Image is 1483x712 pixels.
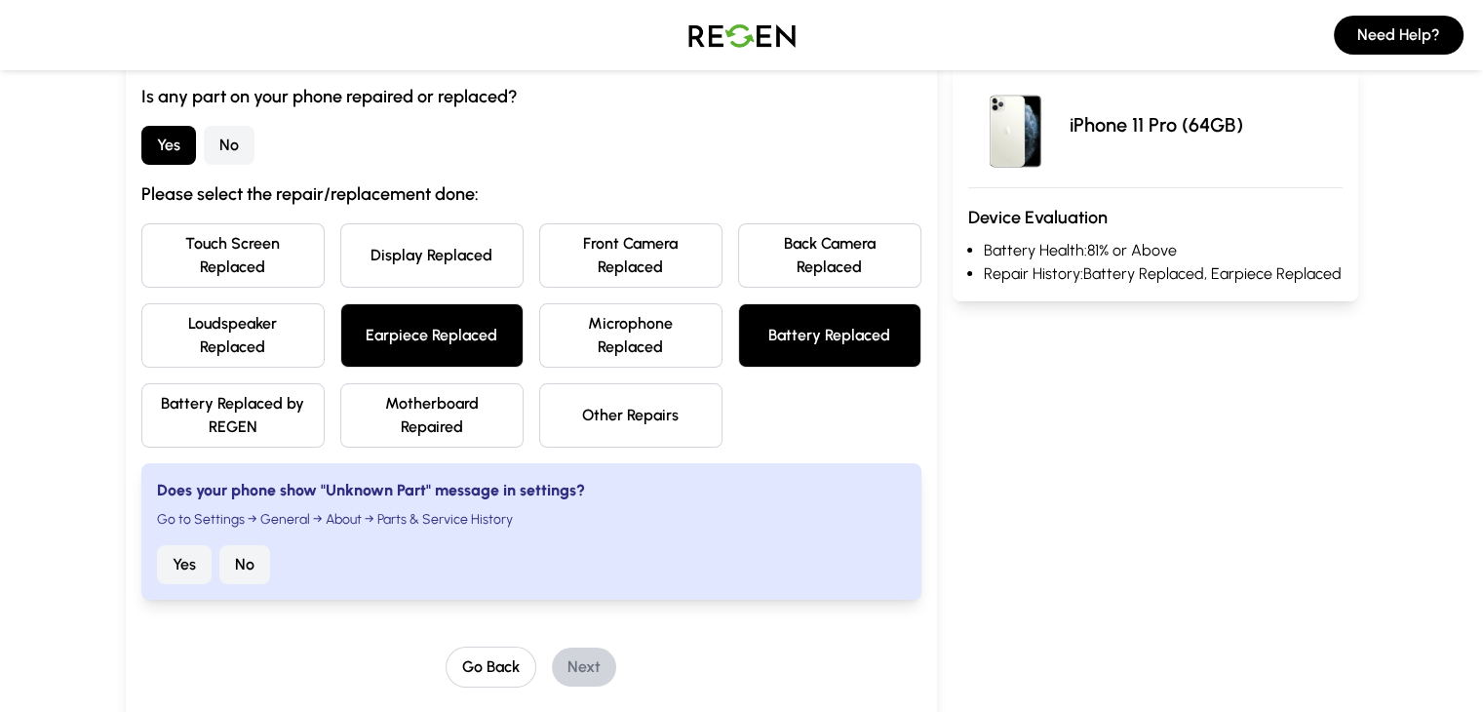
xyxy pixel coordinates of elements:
button: No [204,126,254,165]
button: Yes [141,126,196,165]
button: Battery Replaced [738,303,921,368]
button: Yes [157,545,212,584]
h3: Please select the repair/replacement done: [141,180,921,208]
button: Loudspeaker Replaced [141,303,325,368]
button: Battery Replaced by REGEN [141,383,325,448]
li: Repair History: Battery Replaced, Earpiece Replaced [984,262,1343,286]
button: Front Camera Replaced [539,223,722,288]
p: iPhone 11 Pro (64GB) [1070,111,1243,138]
button: No [219,545,270,584]
button: Need Help? [1334,16,1463,55]
li: Battery Health: 81% or Above [984,239,1343,262]
button: Back Camera Replaced [738,223,921,288]
button: Motherboard Repaired [340,383,524,448]
strong: Does your phone show "Unknown Part" message in settings? [157,481,585,499]
button: Touch Screen Replaced [141,223,325,288]
h3: Is any part on your phone repaired or replaced? [141,83,921,110]
button: Other Repairs [539,383,722,448]
button: Display Replaced [340,223,524,288]
img: Logo [674,8,810,62]
h3: Device Evaluation [968,204,1343,231]
button: Earpiece Replaced [340,303,524,368]
button: Go Back [446,647,536,688]
img: iPhone 11 Pro [968,78,1062,172]
button: Next [552,648,616,687]
button: Microphone Replaced [539,303,722,368]
li: Go to Settings → General → About → Parts & Service History [157,510,906,530]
